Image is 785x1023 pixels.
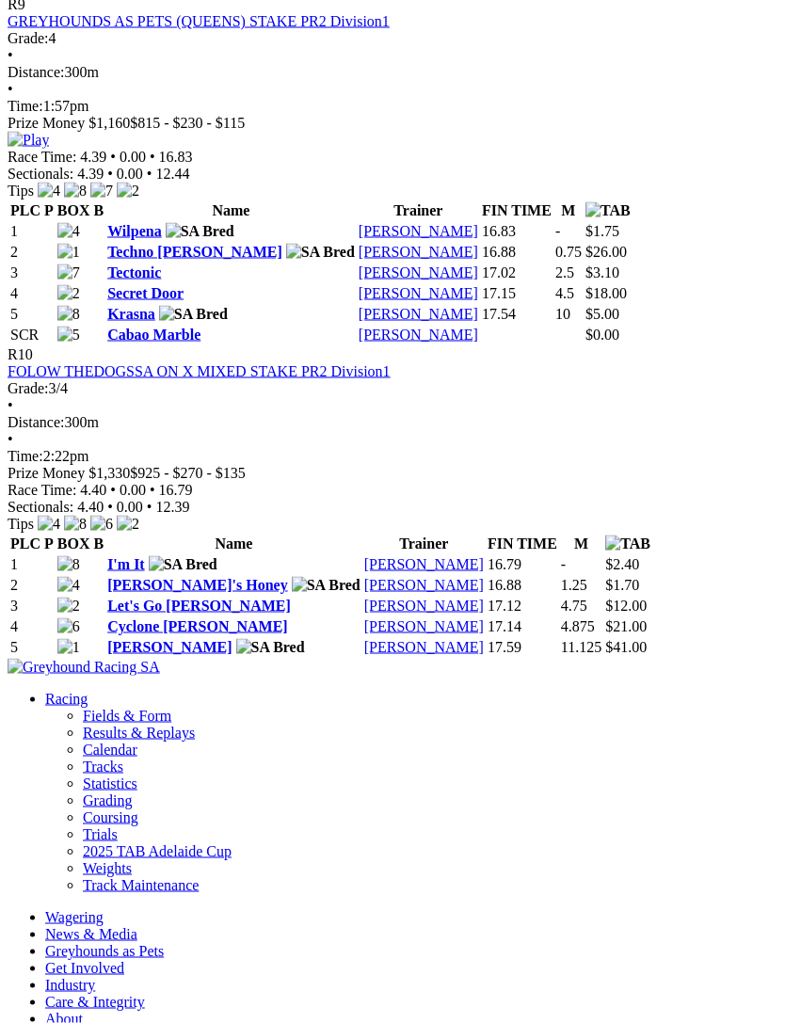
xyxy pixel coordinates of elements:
[117,166,143,182] span: 0.00
[107,244,282,260] a: Techno [PERSON_NAME]
[80,149,106,165] span: 4.39
[236,639,305,656] img: SA Bred
[159,149,193,165] span: 16.83
[359,244,478,260] a: [PERSON_NAME]
[555,264,574,280] text: 2.5
[8,431,13,447] span: •
[57,264,80,281] img: 7
[57,598,80,615] img: 2
[487,576,558,595] td: 16.88
[585,202,631,219] img: TAB
[45,926,137,942] a: News & Media
[107,499,113,515] span: •
[359,223,478,239] a: [PERSON_NAME]
[605,535,650,552] img: TAB
[117,499,143,515] span: 0.00
[487,535,558,553] th: FIN TIME
[8,414,777,431] div: 300m
[9,305,55,324] td: 5
[358,201,479,220] th: Trainer
[10,535,40,551] span: PLC
[555,285,574,301] text: 4.5
[64,516,87,533] img: 8
[57,556,80,573] img: 8
[481,284,553,303] td: 17.15
[364,618,484,634] a: [PERSON_NAME]
[147,166,152,182] span: •
[359,264,478,280] a: [PERSON_NAME]
[130,465,246,481] span: $925 - $270 - $135
[9,576,55,595] td: 2
[107,618,288,634] a: Cyclone [PERSON_NAME]
[57,577,80,594] img: 4
[107,327,200,343] a: Cabao Marble
[9,326,55,344] td: SCR
[45,943,164,959] a: Greyhounds as Pets
[90,183,113,200] img: 7
[107,598,291,614] a: Let's Go [PERSON_NAME]
[585,285,627,301] span: $18.00
[359,327,478,343] a: [PERSON_NAME]
[120,149,146,165] span: 0.00
[487,617,558,636] td: 17.14
[150,482,155,498] span: •
[605,556,639,572] span: $2.40
[83,759,123,775] a: Tracks
[166,223,234,240] img: SA Bred
[9,243,55,262] td: 2
[561,639,601,655] text: 11.125
[57,244,80,261] img: 1
[159,306,228,323] img: SA Bred
[8,115,777,132] div: Prize Money $1,160
[93,202,104,218] span: B
[107,577,288,593] a: [PERSON_NAME]'s Honey
[8,81,13,97] span: •
[9,555,55,574] td: 1
[9,617,55,636] td: 4
[57,618,80,635] img: 6
[560,535,602,553] th: M
[8,465,777,482] div: Prize Money $1,330
[90,516,113,533] img: 6
[8,183,34,199] span: Tips
[605,639,647,655] span: $41.00
[481,264,553,282] td: 17.02
[9,222,55,241] td: 1
[8,380,49,396] span: Grade:
[80,482,106,498] span: 4.40
[83,809,138,825] a: Coursing
[110,482,116,498] span: •
[107,639,232,655] a: [PERSON_NAME]
[83,742,137,758] a: Calendar
[64,183,87,200] img: 8
[555,306,570,322] text: 10
[57,639,80,656] img: 1
[45,994,145,1010] a: Care & Integrity
[83,826,118,842] a: Trials
[106,535,361,553] th: Name
[149,556,217,573] img: SA Bred
[481,201,553,220] th: FIN TIME
[10,202,40,218] span: PLC
[107,556,145,572] a: I'm It
[364,598,484,614] a: [PERSON_NAME]
[8,98,43,114] span: Time:
[83,860,132,876] a: Weights
[8,98,777,115] div: 1:57pm
[44,535,54,551] span: P
[286,244,355,261] img: SA Bred
[57,223,80,240] img: 4
[8,30,49,46] span: Grade:
[117,516,139,533] img: 2
[107,306,155,322] a: Krasna
[57,306,80,323] img: 8
[83,708,171,724] a: Fields & Form
[561,556,566,572] text: -
[93,535,104,551] span: B
[364,577,484,593] a: [PERSON_NAME]
[561,618,595,634] text: 4.875
[487,638,558,657] td: 17.59
[83,792,132,808] a: Grading
[292,577,360,594] img: SA Bred
[45,691,88,707] a: Racing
